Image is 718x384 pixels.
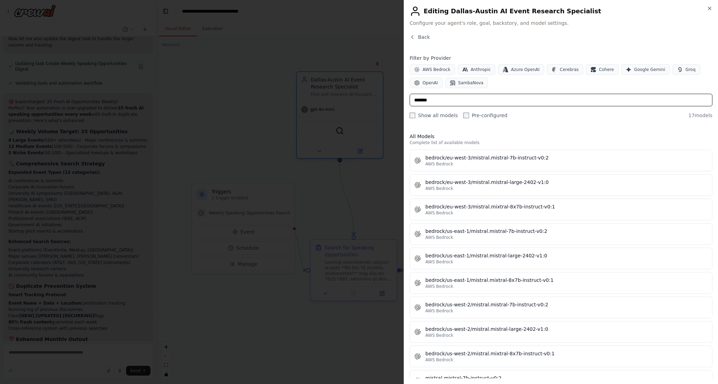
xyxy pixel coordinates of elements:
button: Cerebras [547,64,583,75]
div: bedrock/us-east-1/mistral.mixtral-8x7b-instruct-v0:1 [425,277,708,284]
h2: Editing Dallas-Austin AI Event Research Specialist [410,6,712,17]
span: AWS Bedrock [425,333,453,338]
span: AWS Bedrock [425,186,453,191]
button: bedrock/us-east-1/mistral.mixtral-8x7b-instruct-v0:1AWS Bedrock [410,272,712,294]
div: bedrock/us-east-1/mistral.mistral-7b-instruct-v0:2 [425,228,708,235]
span: 17 models [688,112,712,119]
div: bedrock/us-east-1/mistral.mistral-large-2402-v1:0 [425,252,708,259]
span: Cohere [599,67,614,72]
span: SambaNova [458,80,483,86]
button: bedrock/eu-west-3/mistral.mistral-7b-instruct-v0:2AWS Bedrock [410,150,712,171]
label: Pre-configured [463,112,507,119]
button: bedrock/us-west-2/mistral.mistral-large-2402-v1:0AWS Bedrock [410,321,712,343]
span: AWS Bedrock [425,161,453,167]
span: Cerebras [560,67,579,72]
div: bedrock/eu-west-3/mistral.mistral-large-2402-v1:0 [425,179,708,186]
h3: All Models [410,133,712,140]
span: Configure your agent's role, goal, backstory, and model settings. [410,20,712,27]
button: bedrock/us-east-1/mistral.mistral-large-2402-v1:0AWS Bedrock [410,248,712,269]
div: bedrock/eu-west-3/mistral.mistral-7b-instruct-v0:2 [425,154,708,161]
button: Cohere [586,64,618,75]
button: SambaNova [445,78,488,88]
button: Anthropic [458,64,496,75]
span: Anthropic [471,67,491,72]
span: Back [418,34,430,41]
span: AWS Bedrock [425,210,453,216]
span: OpenAI [423,80,438,86]
button: bedrock/us-east-1/mistral.mistral-7b-instruct-v0:2AWS Bedrock [410,223,712,245]
input: Pre-configured [463,113,469,118]
div: bedrock/us-west-2/mistral.mixtral-8x7b-instruct-v0:1 [425,350,708,357]
p: Complete list of available models [410,140,712,145]
button: Azure OpenAI [498,64,544,75]
label: Show all models [410,112,458,119]
span: AWS Bedrock [425,259,453,265]
span: AWS Bedrock [423,67,450,72]
h4: Filter by Provider [410,55,712,62]
span: Google Gemini [634,67,665,72]
button: bedrock/us-west-2/mistral.mistral-7b-instruct-v0:2AWS Bedrock [410,297,712,318]
input: Show all models [410,113,415,118]
span: AWS Bedrock [425,235,453,240]
span: AWS Bedrock [425,284,453,289]
button: Back [410,34,430,41]
span: AWS Bedrock [425,357,453,363]
div: bedrock/us-west-2/mistral.mistral-large-2402-v1:0 [425,326,708,333]
button: OpenAI [410,78,442,88]
button: bedrock/us-west-2/mistral.mixtral-8x7b-instruct-v0:1AWS Bedrock [410,346,712,367]
button: bedrock/eu-west-3/mistral.mixtral-8x7b-instruct-v0:1AWS Bedrock [410,199,712,220]
button: bedrock/eu-west-3/mistral.mistral-large-2402-v1:0AWS Bedrock [410,174,712,196]
span: Groq [686,67,696,72]
button: AWS Bedrock [410,64,455,75]
div: mistral.mistral-7b-instruct-v0:2 [425,375,708,382]
span: Azure OpenAI [511,67,540,72]
span: AWS Bedrock [425,308,453,314]
button: Google Gemini [621,64,670,75]
div: bedrock/eu-west-3/mistral.mixtral-8x7b-instruct-v0:1 [425,203,708,210]
button: Groq [673,64,700,75]
div: bedrock/us-west-2/mistral.mistral-7b-instruct-v0:2 [425,301,708,308]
